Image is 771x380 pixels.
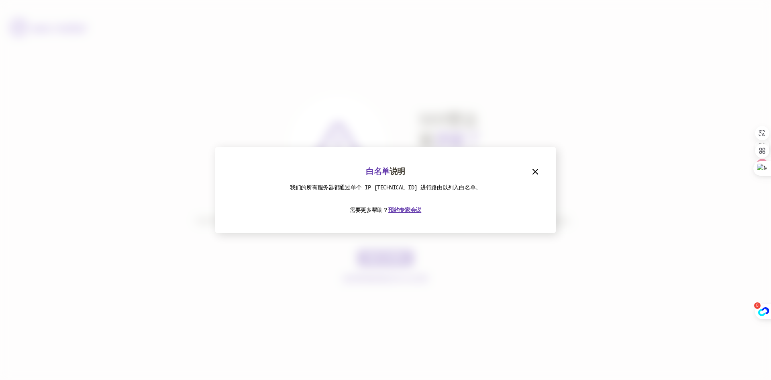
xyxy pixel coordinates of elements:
font: 需要更多帮助？ [350,207,388,213]
font: 白名单 [366,166,390,176]
a: 预约专家会议 [388,207,421,213]
font: 说明 [390,166,405,176]
font: 我们的所有服务器都通过单个 IP [TECHNICAL_ID] 进行路由以列入白名单。 [290,184,481,191]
